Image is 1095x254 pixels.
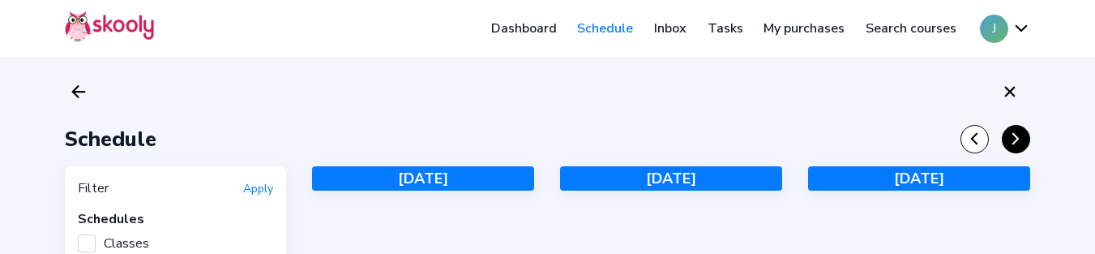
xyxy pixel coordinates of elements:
button: arrow back outline [65,78,92,105]
img: Skooly [65,11,154,42]
a: Tasks [697,15,754,41]
div: Schedules [78,210,273,228]
button: chevron forward outline [1002,125,1030,153]
button: Apply [243,181,273,196]
ion-icon: arrow back outline [69,82,88,101]
a: Inbox [644,15,697,41]
a: Dashboard [481,15,567,41]
a: My purchases [753,15,855,41]
button: Jchevron down outline [980,15,1030,43]
ion-icon: chevron forward outline [1007,130,1024,148]
button: chevron back outline [960,125,989,153]
label: Classes [78,235,149,252]
div: [DATE] [312,166,534,191]
ion-icon: chevron back outline [965,130,983,148]
div: Filter [78,179,109,197]
div: [DATE] [808,166,1030,191]
a: Schedule [567,15,644,41]
a: Search courses [855,15,967,41]
button: close [996,78,1024,105]
div: [DATE] [560,166,782,191]
ion-icon: close [1000,82,1020,101]
span: Schedule [65,125,156,153]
